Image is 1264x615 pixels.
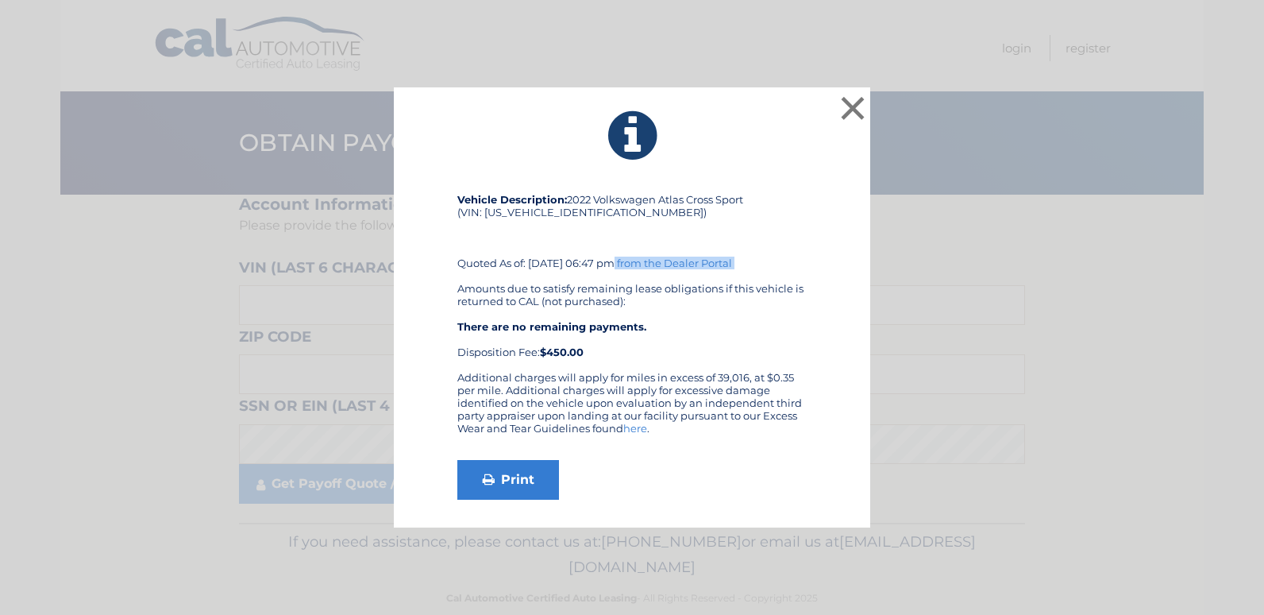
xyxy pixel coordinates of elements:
[457,193,567,206] strong: Vehicle Description:
[837,92,869,124] button: ×
[540,346,584,358] strong: $450.00
[457,320,646,333] strong: There are no remaining payments.
[457,460,559,500] a: Print
[623,422,647,435] a: here
[457,371,807,447] div: Additional charges will apply for miles in excess of 39,016, at $0.35 per mile. Additional charge...
[457,193,807,371] div: 2022 Volkswagen Atlas Cross Sport (VIN: [US_VEHICLE_IDENTIFICATION_NUMBER]) Quoted As of: [DATE] ...
[457,282,807,358] div: Amounts due to satisfy remaining lease obligations if this vehicle is returned to CAL (not purcha...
